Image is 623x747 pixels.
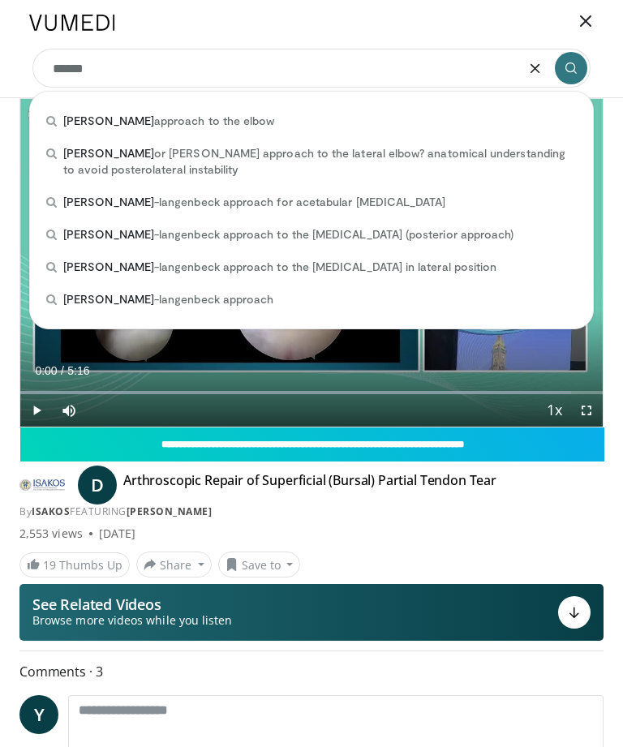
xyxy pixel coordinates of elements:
[63,195,154,208] span: [PERSON_NAME]
[19,552,130,577] a: 19 Thumbs Up
[63,292,154,306] span: [PERSON_NAME]
[20,99,603,427] video-js: Video Player
[63,226,513,243] span: -langenbeck approach to the [MEDICAL_DATA] (posterior approach)
[63,146,154,160] span: [PERSON_NAME]
[123,472,496,498] h4: Arthroscopic Repair of Superficial (Bursal) Partial Tendon Tear
[19,584,604,641] button: See Related Videos Browse more videos while you listen
[35,364,57,377] span: 0:00
[78,466,117,504] a: D
[20,391,603,394] div: Progress Bar
[43,557,56,573] span: 19
[32,596,232,612] p: See Related Videos
[63,260,154,273] span: [PERSON_NAME]
[63,114,154,127] span: [PERSON_NAME]
[32,612,232,629] span: Browse more videos while you listen
[67,364,89,377] span: 5:16
[53,394,85,427] button: Mute
[136,552,212,577] button: Share
[63,291,273,307] span: -langenbeck approach
[570,394,603,427] button: Fullscreen
[61,364,64,377] span: /
[19,504,604,519] div: By FEATURING
[99,526,135,542] div: [DATE]
[32,504,70,518] a: ISAKOS
[29,15,115,31] img: VuMedi Logo
[538,394,570,427] button: Playback Rate
[20,394,53,427] button: Play
[127,504,213,518] a: [PERSON_NAME]
[19,526,83,542] span: 2,553 views
[63,113,274,129] span: approach to the elbow
[19,695,58,734] a: Y
[63,194,445,210] span: -langenbeck approach for acetabular [MEDICAL_DATA]
[218,552,301,577] button: Save to
[63,259,496,275] span: -langenbeck approach to the [MEDICAL_DATA] in lateral position
[32,49,591,88] input: Search topics, interventions
[19,472,65,498] img: ISAKOS
[63,145,577,178] span: or [PERSON_NAME] approach to the lateral elbow? anatomical understanding to avoid posterolateral ...
[63,227,154,241] span: [PERSON_NAME]
[19,661,604,682] span: Comments 3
